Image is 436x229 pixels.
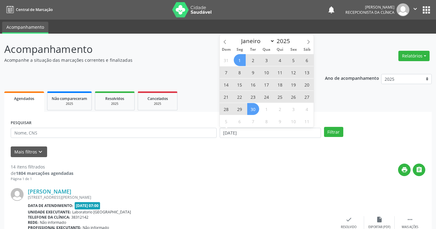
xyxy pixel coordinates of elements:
span: Setembro 21, 2025 [220,91,232,103]
span: Sáb [300,48,314,52]
span: Setembro 18, 2025 [274,79,286,90]
span: Seg [233,48,246,52]
span: Resolvidos [105,96,124,101]
i: keyboard_arrow_down [37,149,44,155]
select: Month [238,37,275,45]
span: Outubro 8, 2025 [261,115,273,127]
span: Setembro 28, 2025 [220,103,232,115]
img: img [11,188,24,201]
input: Selecione um intervalo [220,128,321,138]
span: Outubro 2, 2025 [274,103,286,115]
span: Setembro 27, 2025 [301,91,313,103]
span: Setembro 11, 2025 [274,66,286,78]
span: Setembro 19, 2025 [288,79,300,90]
i:  [407,216,413,223]
b: Unidade executante: [28,209,71,215]
button:  [409,3,421,16]
button: Filtrar [324,127,343,137]
span: Sex [287,48,300,52]
span: Outubro 5, 2025 [220,115,232,127]
i:  [416,166,423,173]
span: Outubro 10, 2025 [288,115,300,127]
span: Setembro 10, 2025 [261,66,273,78]
button: Relatórios [398,51,430,61]
span: Agendados [14,96,34,101]
span: Cancelados [147,96,168,101]
span: Setembro 23, 2025 [247,91,259,103]
a: Acompanhamento [2,22,48,34]
span: Setembro 25, 2025 [274,91,286,103]
b: Rede: [28,220,39,225]
span: Laboratorio [GEOGRAPHIC_DATA] [72,209,131,215]
span: Setembro 2, 2025 [247,54,259,66]
p: Acompanhamento [4,42,304,57]
span: Não informado [40,220,66,225]
span: Setembro 24, 2025 [261,91,273,103]
span: Setembro 1, 2025 [234,54,246,66]
i:  [412,6,419,12]
div: 2025 [99,102,130,106]
span: Setembro 30, 2025 [247,103,259,115]
span: Outubro 11, 2025 [301,115,313,127]
span: Setembro 13, 2025 [301,66,313,78]
span: Outubro 9, 2025 [274,115,286,127]
span: 38312142 [71,215,88,220]
div: [STREET_ADDRESS][PERSON_NAME] [28,195,334,200]
b: Data de atendimento: [28,203,73,208]
b: Telefone da clínica: [28,215,70,220]
span: Ter [246,48,260,52]
label: PESQUISAR [11,118,32,128]
i: print [401,166,408,173]
span: Setembro 14, 2025 [220,79,232,90]
span: Recepcionista da clínica [345,10,394,15]
button: notifications [327,6,336,14]
div: 2025 [142,102,173,106]
span: Agosto 31, 2025 [220,54,232,66]
button: Mais filtroskeyboard_arrow_down [11,146,47,157]
div: 14 itens filtrados [11,164,73,170]
span: Dom [220,48,233,52]
button: print [398,164,411,176]
a: [PERSON_NAME] [28,188,71,195]
span: Setembro 26, 2025 [288,91,300,103]
div: 2025 [52,102,87,106]
span: Outubro 6, 2025 [234,115,246,127]
div: de [11,170,73,176]
span: Setembro 5, 2025 [288,54,300,66]
span: Setembro 4, 2025 [274,54,286,66]
span: Setembro 22, 2025 [234,91,246,103]
p: Ano de acompanhamento [325,74,379,82]
button: apps [421,5,432,15]
span: Central de Marcação [16,7,53,12]
a: Central de Marcação [4,5,53,15]
span: Setembro 20, 2025 [301,79,313,90]
span: Setembro 6, 2025 [301,54,313,66]
div: [PERSON_NAME] [345,5,394,10]
span: [DATE] 07:00 [75,202,100,209]
strong: 1804 marcações agendadas [16,170,73,176]
span: Setembro 15, 2025 [234,79,246,90]
span: Outubro 3, 2025 [288,103,300,115]
p: Acompanhe a situação das marcações correntes e finalizadas [4,57,304,63]
span: Outubro 1, 2025 [261,103,273,115]
i: insert_drive_file [376,216,383,223]
span: Qui [273,48,287,52]
input: Year [275,37,295,45]
span: Setembro 29, 2025 [234,103,246,115]
span: Setembro 17, 2025 [261,79,273,90]
img: img [397,3,409,16]
i: check [345,216,352,223]
span: Setembro 9, 2025 [247,66,259,78]
span: Outubro 7, 2025 [247,115,259,127]
span: Qua [260,48,273,52]
span: Setembro 12, 2025 [288,66,300,78]
span: Setembro 16, 2025 [247,79,259,90]
span: Setembro 3, 2025 [261,54,273,66]
span: Setembro 8, 2025 [234,66,246,78]
div: Página 1 de 1 [11,176,73,182]
span: Outubro 4, 2025 [301,103,313,115]
input: Nome, CNS [11,128,217,138]
span: Setembro 7, 2025 [220,66,232,78]
button:  [413,164,425,176]
span: Não compareceram [52,96,87,101]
